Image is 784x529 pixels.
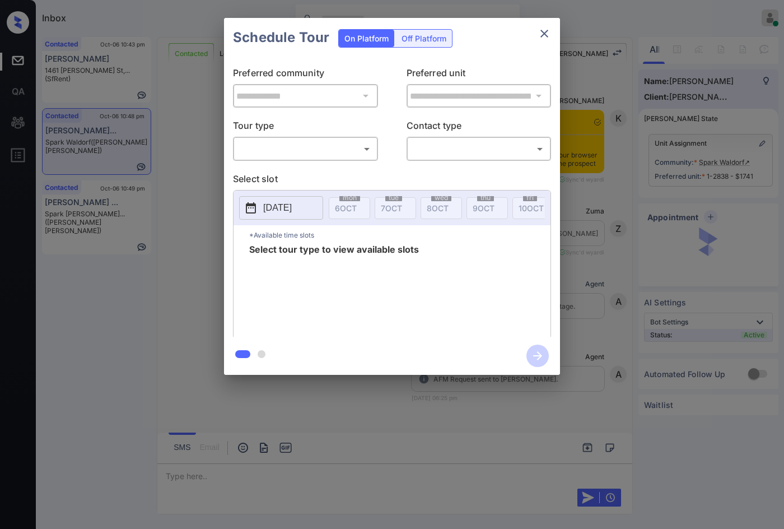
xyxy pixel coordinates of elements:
[249,245,419,335] span: Select tour type to view available slots
[233,172,551,190] p: Select slot
[233,119,378,137] p: Tour type
[249,225,550,245] p: *Available time slots
[533,22,556,45] button: close
[396,30,452,47] div: Off Platform
[233,66,378,84] p: Preferred community
[407,66,552,84] p: Preferred unit
[224,18,338,57] h2: Schedule Tour
[239,196,323,220] button: [DATE]
[407,119,552,137] p: Contact type
[263,201,292,215] p: [DATE]
[339,30,394,47] div: On Platform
